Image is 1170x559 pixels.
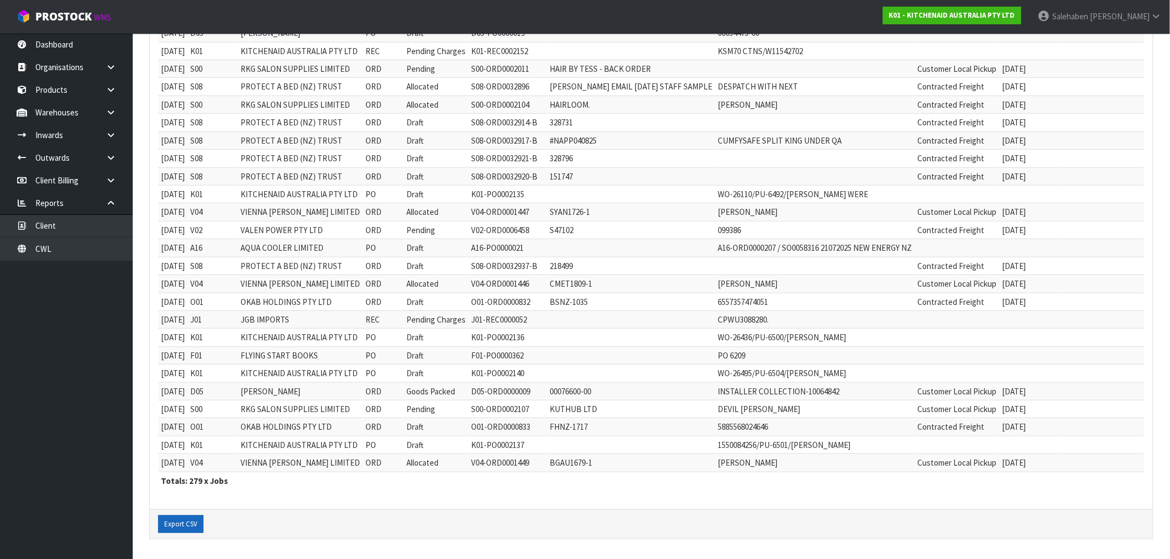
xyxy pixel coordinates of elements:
[363,293,404,310] td: ORD
[915,293,1000,310] td: Contracted Freight
[1000,131,1061,149] td: [DATE]
[547,275,715,293] td: CMET1809-1
[406,278,438,289] span: Allocated
[1000,275,1061,293] td: [DATE]
[406,225,435,235] span: Pending
[715,42,915,60] td: KSM70 CTNS/W11542702
[406,350,424,361] span: Draft
[1000,293,1061,310] td: [DATE]
[468,329,547,346] td: K01-PO0002136
[406,207,438,217] span: Allocated
[1000,114,1061,131] td: [DATE]
[363,454,404,472] td: ORD
[547,167,715,185] td: 151747
[1052,11,1088,22] span: Salehaben
[187,293,238,310] td: O01
[238,96,363,113] td: RKG SALON SUPPLIES LIMITED
[158,167,187,185] td: [DATE]
[715,365,915,382] td: WO-26495/PU-6504/[PERSON_NAME]
[187,221,238,239] td: V02
[468,167,547,185] td: S08-ORD0032920-B
[363,131,404,149] td: ORD
[363,400,404,418] td: ORD
[406,153,424,164] span: Draft
[238,167,363,185] td: PROTECT A BED (NZ) TRUST
[187,454,238,472] td: V04
[238,131,363,149] td: PROTECT A BED (NZ) TRUST
[238,454,363,472] td: VIENNA [PERSON_NAME] LIMITED
[915,382,1000,400] td: Customer Local Pickup
[715,436,915,453] td: 1550084256/PU-6501/[PERSON_NAME]
[158,42,187,60] td: [DATE]
[187,114,238,131] td: S08
[915,78,1000,96] td: Contracted Freight
[915,60,1000,78] td: Customer Local Pickup
[468,382,547,400] td: D05-ORD0000009
[715,400,915,418] td: DEVIL [PERSON_NAME]
[1000,167,1061,185] td: [DATE]
[715,221,915,239] td: 099386
[363,185,404,203] td: PO
[238,203,363,221] td: VIENNA [PERSON_NAME] LIMITED
[468,131,547,149] td: S08-ORD0032917-B
[468,365,547,382] td: K01-PO0002140
[238,275,363,293] td: VIENNA [PERSON_NAME] LIMITED
[406,242,424,253] span: Draft
[715,346,915,364] td: PO 6209
[363,275,404,293] td: ORD
[468,293,547,310] td: O01-ORD0000832
[547,203,715,221] td: SYAN1726-1
[238,150,363,167] td: PROTECT A BED (NZ) TRUST
[187,239,238,257] td: A16
[187,60,238,78] td: S00
[158,293,187,310] td: [DATE]
[238,60,363,78] td: RKG SALON SUPPLIES LIMITED
[715,310,915,328] td: CPWU3088280.
[1000,78,1061,96] td: [DATE]
[406,99,438,110] span: Allocated
[547,78,715,96] td: [PERSON_NAME] EMAIL [DATE] STAFF SAMPLE
[468,454,547,472] td: V04-ORD0001449
[363,221,404,239] td: ORD
[238,42,363,60] td: KITCHENAID AUSTRALIA PTY LTD
[187,310,238,328] td: J01
[915,167,1000,185] td: Contracted Freight
[715,329,915,346] td: WO-26436/PU-6500/[PERSON_NAME]
[158,454,187,472] td: [DATE]
[915,418,1000,436] td: Contracted Freight
[238,418,363,436] td: OKAB HOLDINGS PTY LTD
[915,221,1000,239] td: Contracted Freight
[363,150,404,167] td: ORD
[363,96,404,113] td: ORD
[363,346,404,364] td: PO
[468,114,547,131] td: S08-ORD0032914-B
[715,382,915,400] td: INSTALLER COLLECTION-10064842
[1000,257,1061,275] td: [DATE]
[406,117,424,128] span: Draft
[187,275,238,293] td: V04
[406,457,438,468] span: Allocated
[187,418,238,436] td: O01
[187,257,238,275] td: S08
[158,96,187,113] td: [DATE]
[1000,382,1061,400] td: [DATE]
[547,454,715,472] td: BGAU1679-1
[406,46,466,56] span: Pending Charges
[406,332,424,342] span: Draft
[468,310,547,328] td: J01-REC0000052
[187,382,238,400] td: D05
[158,472,1145,489] th: Totals: 279 x Jobs
[94,12,111,23] small: WMS
[363,78,404,96] td: ORD
[158,257,187,275] td: [DATE]
[1000,60,1061,78] td: [DATE]
[238,257,363,275] td: PROTECT A BED (NZ) TRUST
[715,203,915,221] td: [PERSON_NAME]
[715,293,915,310] td: 6557357474051
[363,114,404,131] td: ORD
[158,346,187,364] td: [DATE]
[1000,400,1061,418] td: [DATE]
[238,365,363,382] td: KITCHENAID AUSTRALIA PTY LTD
[363,365,404,382] td: PO
[715,239,915,257] td: A16-ORD0000207 / SO0058316 21072025 NEW ENERGY NZ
